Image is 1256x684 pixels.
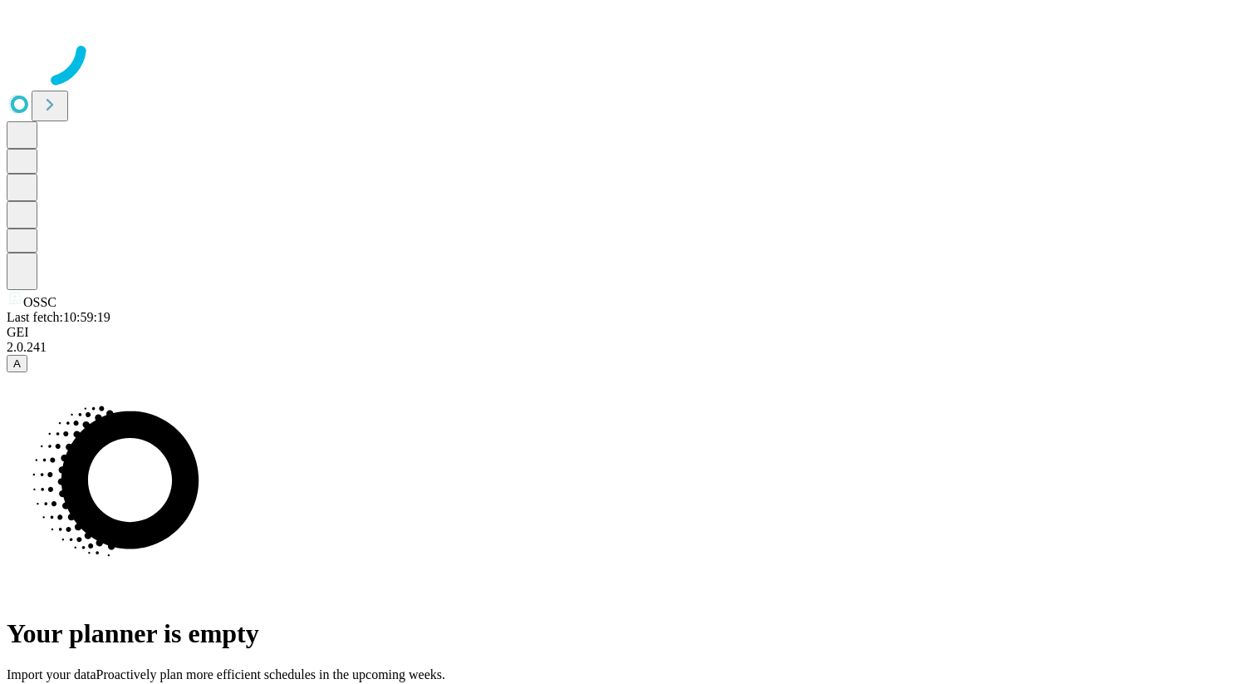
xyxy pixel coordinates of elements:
[7,340,1249,355] div: 2.0.241
[7,325,1249,340] div: GEI
[7,667,96,682] span: Import your data
[13,357,21,370] span: A
[7,355,27,372] button: A
[96,667,445,682] span: Proactively plan more efficient schedules in the upcoming weeks.
[23,295,56,309] span: OSSC
[7,618,1249,649] h1: Your planner is empty
[7,310,110,324] span: Last fetch: 10:59:19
